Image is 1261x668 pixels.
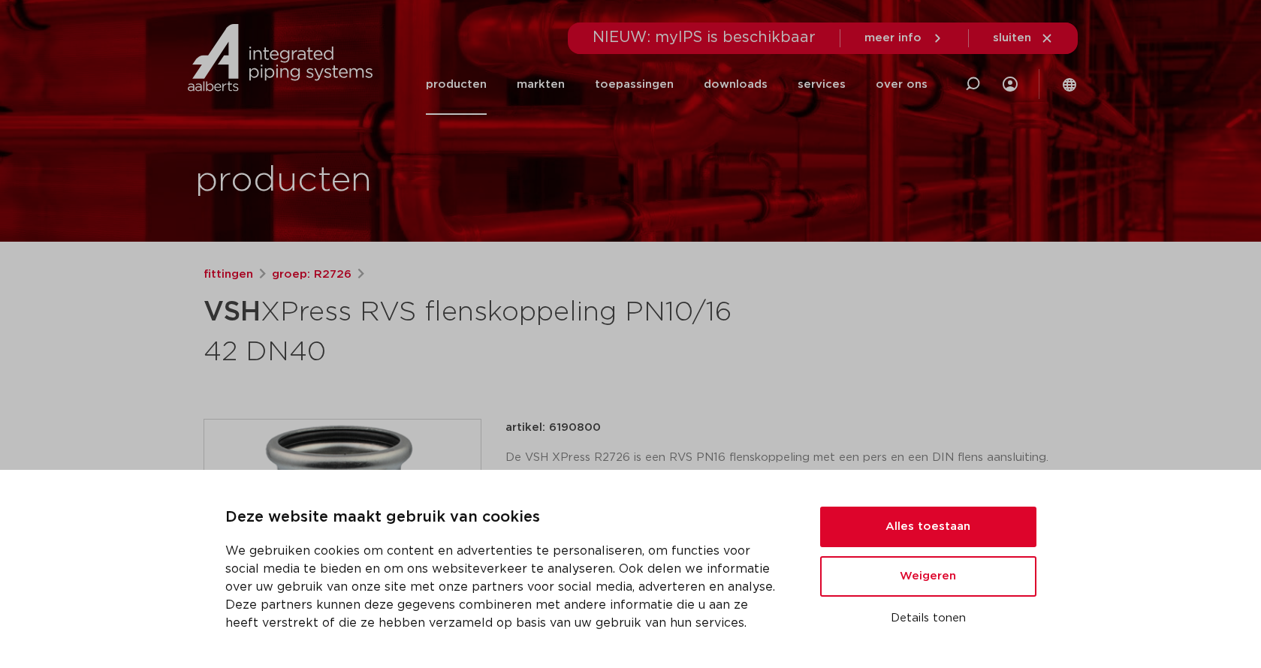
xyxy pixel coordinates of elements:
a: groep: R2726 [272,266,351,284]
button: Weigeren [820,556,1036,597]
h1: producten [195,157,372,205]
nav: Menu [426,54,928,115]
button: Alles toestaan [820,507,1036,547]
h1: XPress RVS flenskoppeling PN10/16 42 DN40 [204,290,768,371]
p: Deze website maakt gebruik van cookies [225,506,784,530]
span: NIEUW: myIPS is beschikbaar [593,30,816,45]
a: sluiten [993,32,1054,45]
strong: VSH [204,299,261,326]
a: over ons [876,54,928,115]
div: my IPS [1003,54,1018,115]
span: sluiten [993,32,1031,44]
p: artikel: 6190800 [505,419,601,437]
a: markten [517,54,565,115]
p: We gebruiken cookies om content en advertenties te personaliseren, om functies voor social media ... [225,542,784,632]
a: downloads [704,54,768,115]
p: De VSH XPress R2726 is een RVS PN16 flenskoppeling met een pers en een DIN flens aansluiting. Doo... [505,449,1058,521]
button: Details tonen [820,606,1036,631]
span: meer info [864,32,922,44]
a: producten [426,54,487,115]
a: fittingen [204,266,253,284]
a: meer info [864,32,944,45]
a: services [798,54,846,115]
a: toepassingen [595,54,674,115]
